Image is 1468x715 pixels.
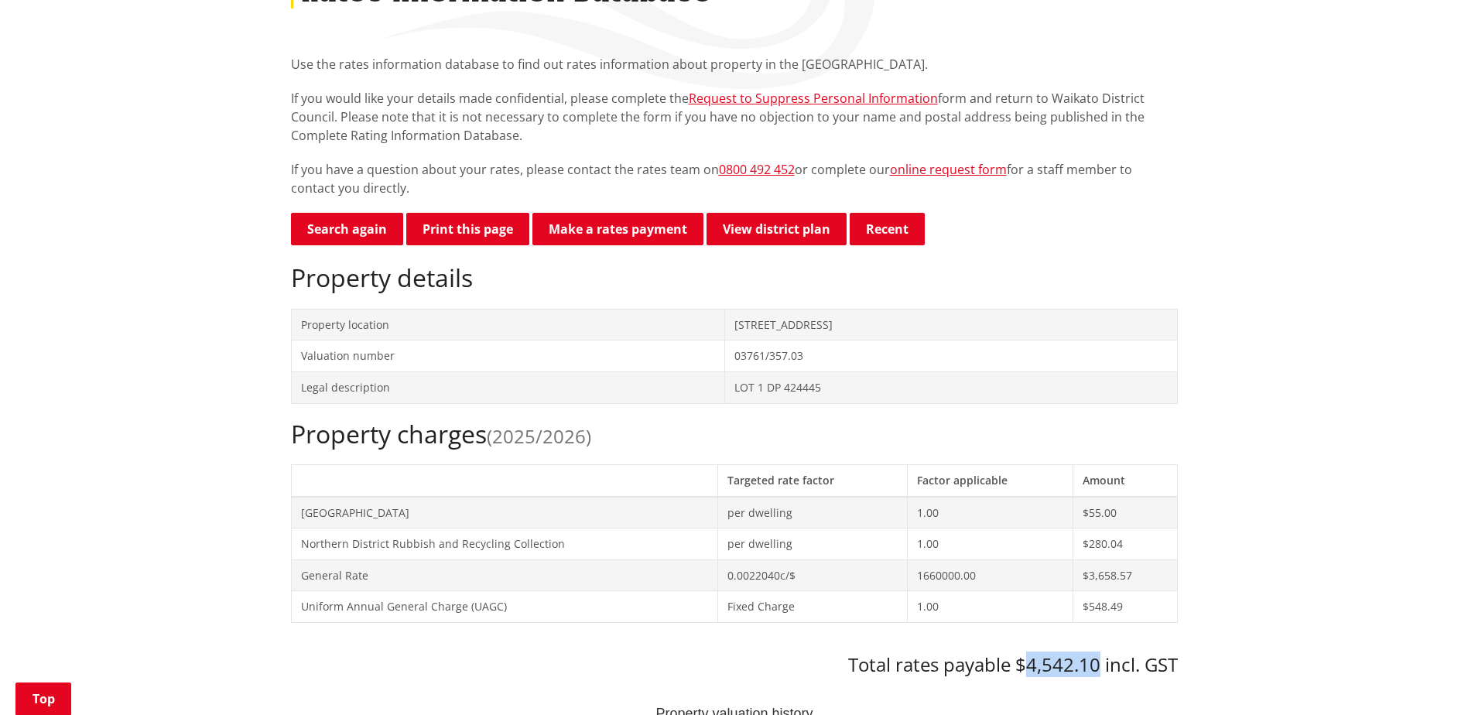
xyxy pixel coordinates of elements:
[908,464,1073,496] th: Factor applicable
[1397,650,1453,706] iframe: Messenger Launcher
[487,423,591,449] span: (2025/2026)
[291,55,1178,74] p: Use the rates information database to find out rates information about property in the [GEOGRAPHI...
[532,213,703,245] a: Make a rates payment
[291,591,717,623] td: Uniform Annual General Charge (UAGC)
[291,340,725,372] td: Valuation number
[291,497,717,529] td: [GEOGRAPHIC_DATA]
[291,89,1178,145] p: If you would like your details made confidential, please complete the form and return to Waikato ...
[406,213,529,245] button: Print this page
[908,591,1073,623] td: 1.00
[291,529,717,560] td: Northern District Rubbish and Recycling Collection
[1073,591,1177,623] td: $548.49
[291,160,1178,197] p: If you have a question about your rates, please contact the rates team on or complete our for a s...
[291,213,403,245] a: Search again
[707,213,847,245] a: View district plan
[908,559,1073,591] td: 1660000.00
[719,161,795,178] a: 0800 492 452
[717,529,908,560] td: per dwelling
[725,371,1177,403] td: LOT 1 DP 424445
[15,682,71,715] a: Top
[1073,464,1177,496] th: Amount
[717,464,908,496] th: Targeted rate factor
[890,161,1007,178] a: online request form
[1073,529,1177,560] td: $280.04
[1073,559,1177,591] td: $3,658.57
[1073,497,1177,529] td: $55.00
[725,340,1177,372] td: 03761/357.03
[717,559,908,591] td: 0.0022040c/$
[850,213,925,245] button: Recent
[908,529,1073,560] td: 1.00
[291,263,1178,292] h2: Property details
[725,309,1177,340] td: [STREET_ADDRESS]
[291,371,725,403] td: Legal description
[291,419,1178,449] h2: Property charges
[291,654,1178,676] h3: Total rates payable $4,542.10 incl. GST
[908,497,1073,529] td: 1.00
[291,309,725,340] td: Property location
[291,559,717,591] td: General Rate
[717,497,908,529] td: per dwelling
[717,591,908,623] td: Fixed Charge
[689,90,938,107] a: Request to Suppress Personal Information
